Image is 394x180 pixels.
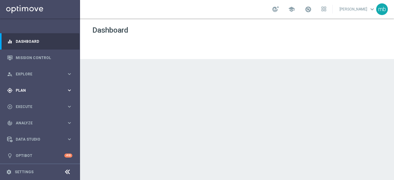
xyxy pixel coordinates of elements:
[7,72,73,77] button: person_search Explore keyboard_arrow_right
[7,55,73,60] button: Mission Control
[7,121,73,126] button: track_changes Analyze keyboard_arrow_right
[7,120,66,126] div: Analyze
[7,120,13,126] i: track_changes
[7,137,66,142] div: Data Studio
[7,153,73,158] button: lightbulb Optibot +10
[16,89,66,92] span: Plan
[7,104,66,110] div: Execute
[66,87,72,93] i: keyboard_arrow_right
[7,88,66,93] div: Plan
[7,39,13,44] i: equalizer
[66,104,72,110] i: keyboard_arrow_right
[15,170,34,174] a: Settings
[16,121,66,125] span: Analyze
[66,71,72,77] i: keyboard_arrow_right
[7,153,13,158] i: lightbulb
[64,154,72,158] div: +10
[16,33,72,50] a: Dashboard
[288,6,295,13] span: school
[7,137,73,142] button: Data Studio keyboard_arrow_right
[66,136,72,142] i: keyboard_arrow_right
[7,88,73,93] button: gps_fixed Plan keyboard_arrow_right
[66,120,72,126] i: keyboard_arrow_right
[7,104,73,109] button: play_circle_outline Execute keyboard_arrow_right
[7,147,72,164] div: Optibot
[6,169,12,175] i: settings
[7,33,72,50] div: Dashboard
[7,88,13,93] i: gps_fixed
[7,50,72,66] div: Mission Control
[16,147,64,164] a: Optibot
[339,5,376,14] a: [PERSON_NAME]keyboard_arrow_down
[7,39,73,44] button: equalizer Dashboard
[16,138,66,141] span: Data Studio
[7,71,66,77] div: Explore
[16,105,66,109] span: Execute
[376,3,388,15] div: mb
[7,104,13,110] i: play_circle_outline
[16,72,66,76] span: Explore
[16,50,72,66] a: Mission Control
[7,71,13,77] i: person_search
[369,6,376,13] span: keyboard_arrow_down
